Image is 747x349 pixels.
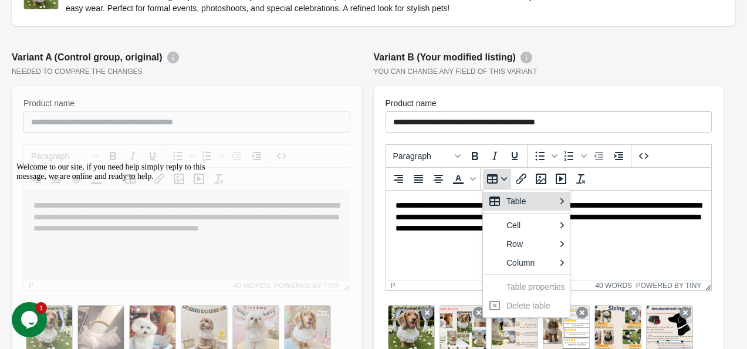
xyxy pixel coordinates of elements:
[483,253,570,272] div: Column
[636,282,702,290] a: Powered by Tiny
[505,146,525,166] button: Underline
[483,277,570,296] div: Table properties
[483,296,570,315] div: Delete table
[589,146,609,166] button: Decrease indent
[388,146,465,166] button: Blocks
[12,50,362,65] div: Variant A (Control group, original)
[595,282,632,290] button: 40 words
[12,67,362,76] div: Needed to compare the changes
[12,302,49,337] iframe: chat widget
[511,169,531,189] button: Insert/edit link
[374,50,724,65] div: Variant B (Your modified listing)
[531,169,551,189] button: Insert/edit image
[506,280,565,294] div: Table properties
[559,146,589,166] div: Numbered list
[483,216,570,235] div: Cell
[393,151,451,161] span: Paragraph
[388,169,408,189] button: Align right
[386,97,437,109] label: Product name
[551,169,571,189] button: Insert/edit media
[609,146,628,166] button: Increase indent
[12,158,223,296] iframe: chat widget
[506,256,555,270] div: Column
[428,169,448,189] button: Align center
[506,194,555,208] div: Table
[485,146,505,166] button: Italic
[386,191,712,280] iframe: Rich Text Area. Press ALT-0 for help.
[5,5,194,23] span: Welcome to our site, if you need help simply reply to this message, we are online and ready to help.
[465,146,485,166] button: Bold
[408,169,428,189] button: Justify
[506,218,555,232] div: Cell
[391,282,396,290] div: p
[530,146,559,166] div: Bullet list
[374,67,724,76] div: You can change any field of this variant
[506,299,565,313] div: Delete table
[634,146,654,166] button: Source code
[506,237,555,251] div: Row
[448,169,478,189] div: Text color
[483,192,570,211] div: Table
[701,280,711,290] div: Resize
[483,169,511,189] button: Table
[5,5,216,23] div: Welcome to our site, if you need help simply reply to this message, we are online and ready to help.
[483,235,570,253] div: Row
[571,169,591,189] button: Clear formatting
